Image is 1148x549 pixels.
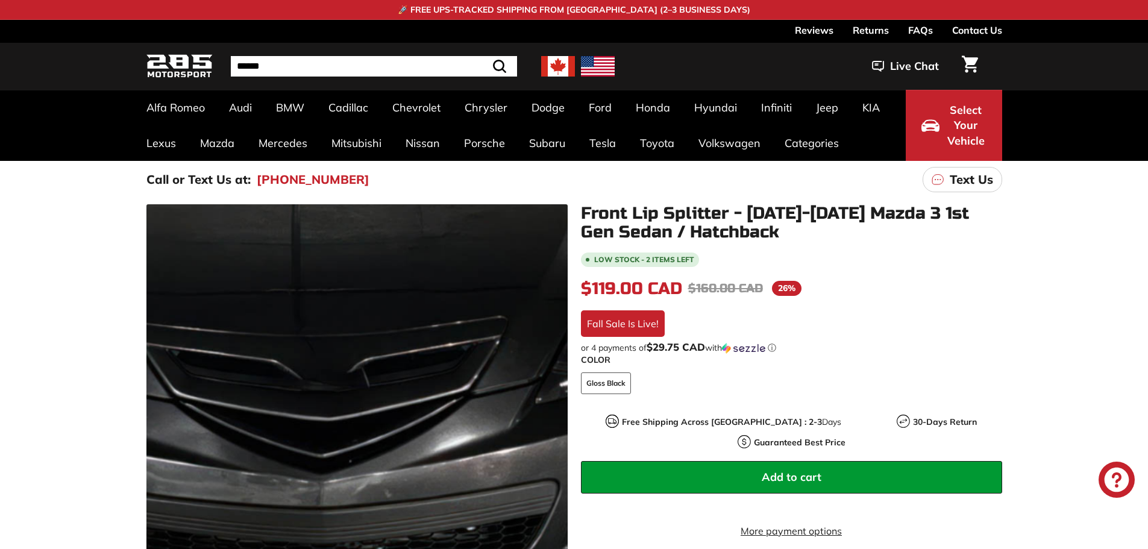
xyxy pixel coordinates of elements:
[624,90,682,125] a: Honda
[581,354,1002,366] label: COLOR
[594,256,694,263] span: Low stock - 2 items left
[682,90,749,125] a: Hyundai
[686,125,773,161] a: Volkswagen
[647,340,705,353] span: $29.75 CAD
[316,90,380,125] a: Cadillac
[628,125,686,161] a: Toyota
[906,90,1002,161] button: Select Your Vehicle
[908,20,933,40] a: FAQs
[688,281,763,296] span: $160.00 CAD
[762,470,821,484] span: Add to cart
[319,125,394,161] a: Mitsubishi
[188,125,246,161] a: Mazda
[577,125,628,161] a: Tesla
[581,342,1002,354] div: or 4 payments of with
[517,125,577,161] a: Subaru
[264,90,316,125] a: BMW
[772,281,801,296] span: 26%
[581,278,682,299] span: $119.00 CAD
[146,171,251,189] p: Call or Text Us at:
[952,20,1002,40] a: Contact Us
[394,125,452,161] a: Nissan
[581,461,1002,494] button: Add to cart
[754,437,845,448] strong: Guaranteed Best Price
[577,90,624,125] a: Ford
[217,90,264,125] a: Audi
[773,125,851,161] a: Categories
[850,90,892,125] a: KIA
[257,171,369,189] a: [PHONE_NUMBER]
[246,125,319,161] a: Mercedes
[923,167,1002,192] a: Text Us
[722,343,765,354] img: Sezzle
[452,125,517,161] a: Porsche
[581,524,1002,538] a: More payment options
[804,90,850,125] a: Jeep
[890,58,939,74] span: Live Chat
[950,171,993,189] p: Text Us
[453,90,519,125] a: Chrysler
[946,102,986,149] span: Select Your Vehicle
[622,416,822,427] strong: Free Shipping Across [GEOGRAPHIC_DATA] : 2-3
[581,204,1002,242] h1: Front Lip Splitter - [DATE]-[DATE] Mazda 3 1st Gen Sedan / Hatchback
[853,20,889,40] a: Returns
[913,416,977,427] strong: 30-Days Return
[622,416,841,428] p: Days
[231,56,517,77] input: Search
[519,90,577,125] a: Dodge
[749,90,804,125] a: Infiniti
[581,310,665,337] div: Fall Sale Is Live!
[134,90,217,125] a: Alfa Romeo
[795,20,833,40] a: Reviews
[955,46,985,87] a: Cart
[134,125,188,161] a: Lexus
[380,90,453,125] a: Chevrolet
[856,51,955,81] button: Live Chat
[146,52,213,81] img: Logo_285_Motorsport_areodynamics_components
[581,342,1002,354] div: or 4 payments of$29.75 CADwithSezzle Click to learn more about Sezzle
[1095,462,1138,501] inbox-online-store-chat: Shopify online store chat
[398,4,750,16] p: 🚀 FREE UPS-TRACKED SHIPPING FROM [GEOGRAPHIC_DATA] (2–3 BUSINESS DAYS)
